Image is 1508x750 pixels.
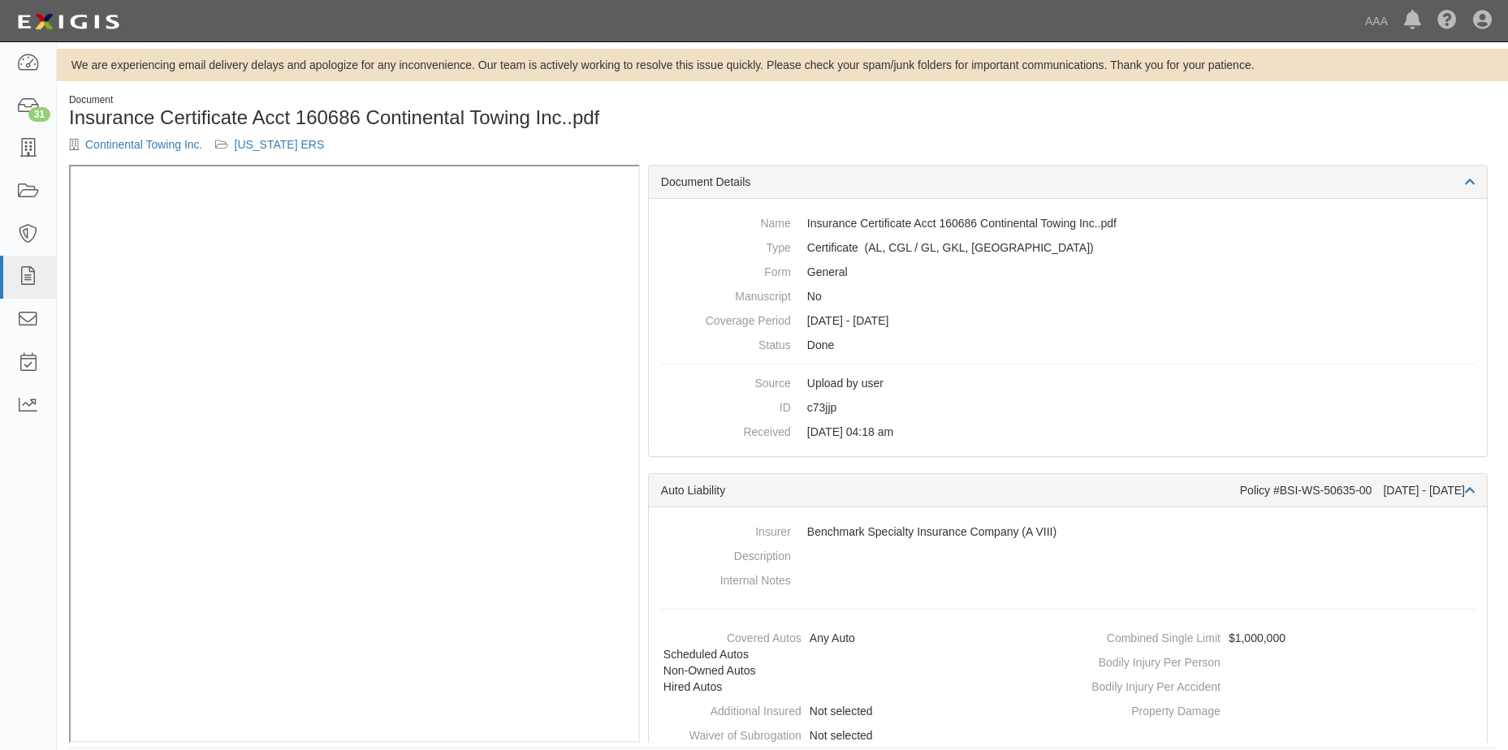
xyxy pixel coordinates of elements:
[1240,482,1475,498] div: Policy #BSI-WS-50635-00 [DATE] - [DATE]
[655,723,1061,748] dd: Not selected
[661,482,1240,498] div: Auto Liability
[655,626,802,646] dt: Covered Autos
[661,519,1475,544] dd: Benchmark Specialty Insurance Company (A VIII)
[661,308,791,329] dt: Coverage Period
[1074,626,1221,646] dt: Combined Single Limit
[661,333,1475,357] dd: Done
[661,260,791,280] dt: Form
[85,138,203,151] a: Continental Towing Inc.
[69,107,771,128] h1: Insurance Certificate Acct 160686 Continental Towing Inc..pdf
[661,420,791,440] dt: Received
[661,284,1475,308] dd: No
[661,333,791,353] dt: Status
[28,107,50,122] div: 31
[661,371,1475,395] dd: Upload by user
[69,93,771,107] div: Document
[661,308,1475,333] dd: [DATE] - [DATE]
[1357,5,1396,37] a: AAA
[1074,650,1221,670] dt: Bodily Injury Per Person
[661,284,791,304] dt: Manuscript
[1074,626,1480,650] dd: $1,000,000
[655,626,1061,699] dd: Any Auto, Scheduled Autos, Non-Owned Autos, Hired Autos
[655,699,1061,723] dd: Not selected
[661,260,1475,284] dd: General
[661,371,791,391] dt: Source
[57,57,1508,73] div: We are experiencing email delivery delays and apologize for any inconvenience. Our team is active...
[661,235,791,256] dt: Type
[1074,675,1221,695] dt: Bodily Injury Per Accident
[661,519,791,540] dt: Insurer
[661,544,791,564] dt: Description
[1437,11,1457,31] i: Help Center - Complianz
[235,138,325,151] a: [US_STATE] ERS
[661,395,1475,420] dd: c73jjp
[661,211,1475,235] dd: Insurance Certificate Acct 160686 Continental Towing Inc..pdf
[661,211,791,231] dt: Name
[12,7,124,37] img: logo-5460c22ac91f19d4615b14bd174203de0afe785f0fc80cf4dbbc73dc1793850b.png
[1074,699,1221,719] dt: Property Damage
[661,395,791,416] dt: ID
[661,235,1475,260] dd: Auto Liability Commercial General Liability / Garage Liability Garage Keepers Liability On-Hook
[649,166,1487,199] div: Document Details
[655,699,802,719] dt: Additional Insured
[655,723,802,744] dt: Waiver of Subrogation
[661,568,791,588] dt: Internal Notes
[661,420,1475,444] dd: [DATE] 04:18 am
